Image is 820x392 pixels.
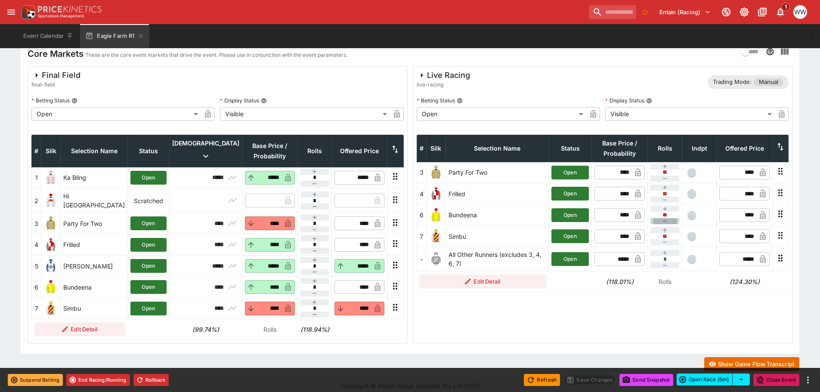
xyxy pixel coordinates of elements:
[128,135,170,167] th: Status
[242,135,297,167] th: Base Price / Probability
[61,213,128,234] td: Party For Two
[417,204,426,225] td: 6
[753,374,799,386] button: Close Event
[654,5,716,19] button: Select Tenant
[71,98,77,104] button: Betting Status
[417,225,426,247] td: 7
[717,135,773,162] th: Offered Price
[646,98,652,104] button: Display Status
[261,98,267,104] button: Display Status
[417,107,586,121] div: Open
[755,4,770,20] button: Documentation
[31,97,70,104] p: Betting Status
[733,373,750,386] button: select merge strategy
[457,98,463,104] button: Betting Status
[736,4,752,20] button: Toggle light/dark mode
[61,234,128,255] td: Frilled
[44,194,58,207] img: runner 2
[31,70,80,80] div: Final Field
[61,277,128,298] td: Bundeena
[682,135,717,162] th: Independent
[8,374,63,386] button: Suspend Betting
[446,183,549,204] td: Frilled
[417,183,426,204] td: 4
[549,135,592,162] th: Status
[32,277,41,298] td: 6
[31,80,80,89] span: final-field
[429,166,443,179] img: runner 3
[61,135,128,167] th: Selection Name
[417,247,426,272] td: -
[793,5,807,19] div: William Wallace
[220,107,390,121] div: Visible
[130,196,167,205] p: Scratched
[130,171,167,185] button: Open
[417,135,426,162] th: #
[244,325,295,334] p: Rolls
[773,4,788,20] button: Notifications
[32,255,41,276] td: 5
[130,302,167,315] button: Open
[300,325,329,334] h6: (118.94%)
[648,135,682,162] th: Rolls
[19,3,36,21] img: PriceKinetics Logo
[594,277,645,286] h6: (118.01%)
[446,162,549,183] td: Party For Two
[718,4,734,20] button: Connected to PK
[429,229,443,243] img: runner 7
[130,280,167,294] button: Open
[41,135,61,167] th: Silk
[619,374,673,386] button: Send Snapshot
[781,3,790,11] span: 1
[638,5,652,19] button: No Bookmarks
[220,97,259,104] p: Display Status
[417,80,470,89] span: live-racing
[332,135,387,167] th: Offered Price
[551,166,589,179] button: Open
[417,70,470,80] div: Live Racing
[446,204,549,225] td: Bundeena
[524,374,560,386] button: Refresh
[130,259,167,273] button: Open
[592,135,648,162] th: Base Price / Probability
[754,78,783,86] span: Manual
[32,298,41,319] td: 7
[18,24,78,48] button: Event Calendar
[44,216,58,230] img: runner 3
[605,107,775,121] div: Visible
[589,5,636,19] input: search
[719,277,770,286] h6: (124.30%)
[446,225,549,247] td: Simbu
[34,322,125,336] button: Edit Detail
[297,135,332,167] th: Rolls
[44,259,58,273] img: runner 5
[32,135,41,167] th: #
[650,277,680,286] p: Rolls
[44,302,58,315] img: runner 7
[172,325,239,334] h6: (99.74%)
[32,188,41,213] td: 2
[429,208,443,222] img: runner 6
[677,373,750,386] div: split button
[133,374,169,386] button: Rollback
[38,6,102,12] img: PriceKinetics
[429,187,443,201] img: runner 4
[130,238,167,252] button: Open
[61,188,128,213] td: Hi [GEOGRAPHIC_DATA]
[32,167,41,188] td: 1
[32,234,41,255] td: 4
[28,48,84,59] h4: Core Markets
[80,24,149,48] button: Eagle Farm R1
[704,357,799,371] button: Show Game Flow Transcript
[85,51,347,59] p: These are the core event markets that drive the event. Please use in conjunction with the event p...
[31,107,201,121] div: Open
[551,252,589,266] button: Open
[38,14,84,18] img: Sportsbook Management
[44,238,58,252] img: runner 4
[446,135,549,162] th: Selection Name
[44,171,58,185] img: runner 1
[417,97,455,104] p: Betting Status
[803,375,813,385] button: more
[169,135,242,167] th: [DEMOGRAPHIC_DATA]
[32,213,41,234] td: 3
